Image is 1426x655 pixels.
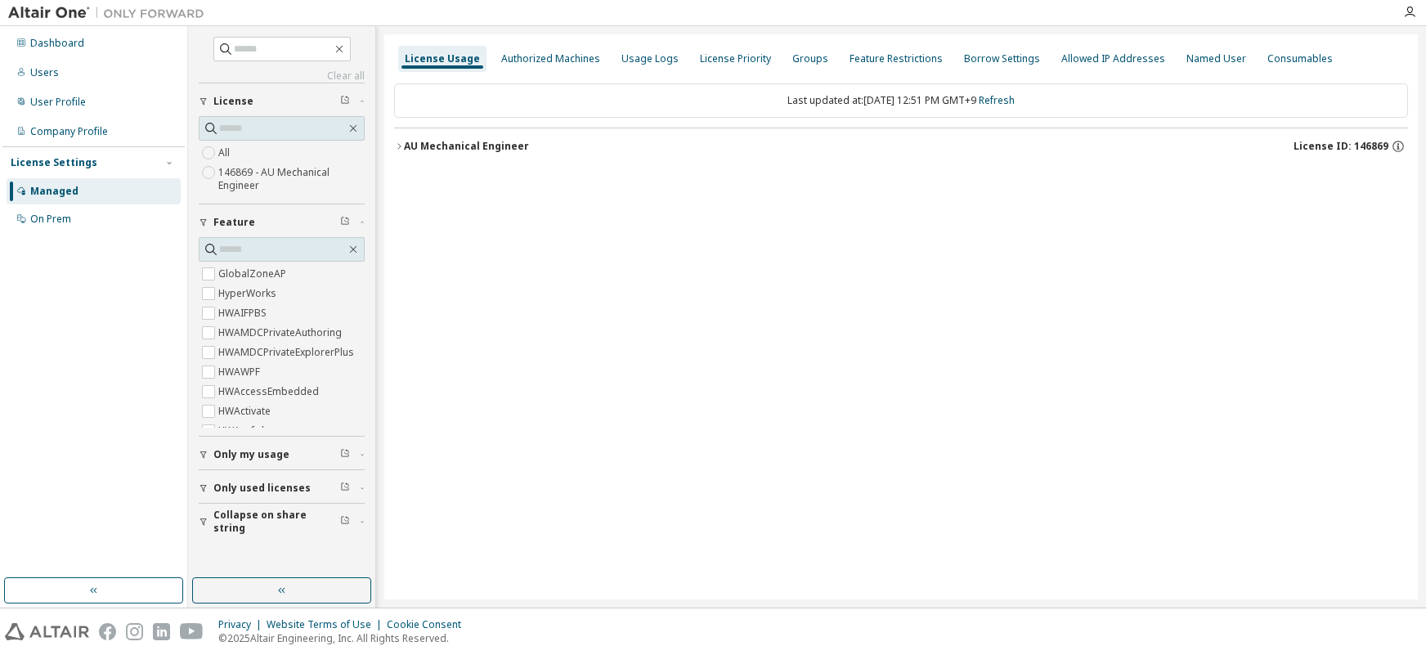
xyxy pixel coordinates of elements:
[621,52,679,65] div: Usage Logs
[340,95,350,108] span: Clear filter
[218,382,322,402] label: HWAccessEmbedded
[405,52,480,65] div: License Usage
[30,213,71,226] div: On Prem
[213,509,340,535] span: Collapse on share string
[501,52,600,65] div: Authorized Machines
[1267,52,1333,65] div: Consumables
[199,70,365,83] a: Clear all
[1061,52,1165,65] div: Allowed IP Addresses
[1294,140,1388,153] span: License ID: 146869
[218,163,365,195] label: 146869 - AU Mechanical Engineer
[213,448,289,461] span: Only my usage
[394,83,1408,118] div: Last updated at: [DATE] 12:51 PM GMT+9
[180,623,204,640] img: youtube.svg
[340,482,350,495] span: Clear filter
[199,470,365,506] button: Only used licenses
[218,303,270,323] label: HWAIFPBS
[213,216,255,229] span: Feature
[199,83,365,119] button: License
[218,143,233,163] label: All
[218,402,274,421] label: HWActivate
[30,66,59,79] div: Users
[850,52,943,65] div: Feature Restrictions
[30,37,84,50] div: Dashboard
[5,623,89,640] img: altair_logo.svg
[700,52,771,65] div: License Priority
[213,95,253,108] span: License
[99,623,116,640] img: facebook.svg
[30,125,108,138] div: Company Profile
[340,216,350,229] span: Clear filter
[1186,52,1246,65] div: Named User
[218,343,357,362] label: HWAMDCPrivateExplorerPlus
[30,96,86,109] div: User Profile
[267,618,387,631] div: Website Terms of Use
[218,362,263,382] label: HWAWPF
[30,185,78,198] div: Managed
[199,437,365,473] button: Only my usage
[218,323,345,343] label: HWAMDCPrivateAuthoring
[199,504,365,540] button: Collapse on share string
[394,128,1408,164] button: AU Mechanical EngineerLicense ID: 146869
[340,515,350,528] span: Clear filter
[340,448,350,461] span: Clear filter
[218,264,289,284] label: GlobalZoneAP
[126,623,143,640] img: instagram.svg
[213,482,311,495] span: Only used licenses
[964,52,1040,65] div: Borrow Settings
[153,623,170,640] img: linkedin.svg
[11,156,97,169] div: License Settings
[218,631,471,645] p: © 2025 Altair Engineering, Inc. All Rights Reserved.
[218,284,280,303] label: HyperWorks
[387,618,471,631] div: Cookie Consent
[199,204,365,240] button: Feature
[792,52,828,65] div: Groups
[979,93,1015,107] a: Refresh
[8,5,213,21] img: Altair One
[218,421,271,441] label: HWAcufwh
[404,140,529,153] div: AU Mechanical Engineer
[218,618,267,631] div: Privacy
